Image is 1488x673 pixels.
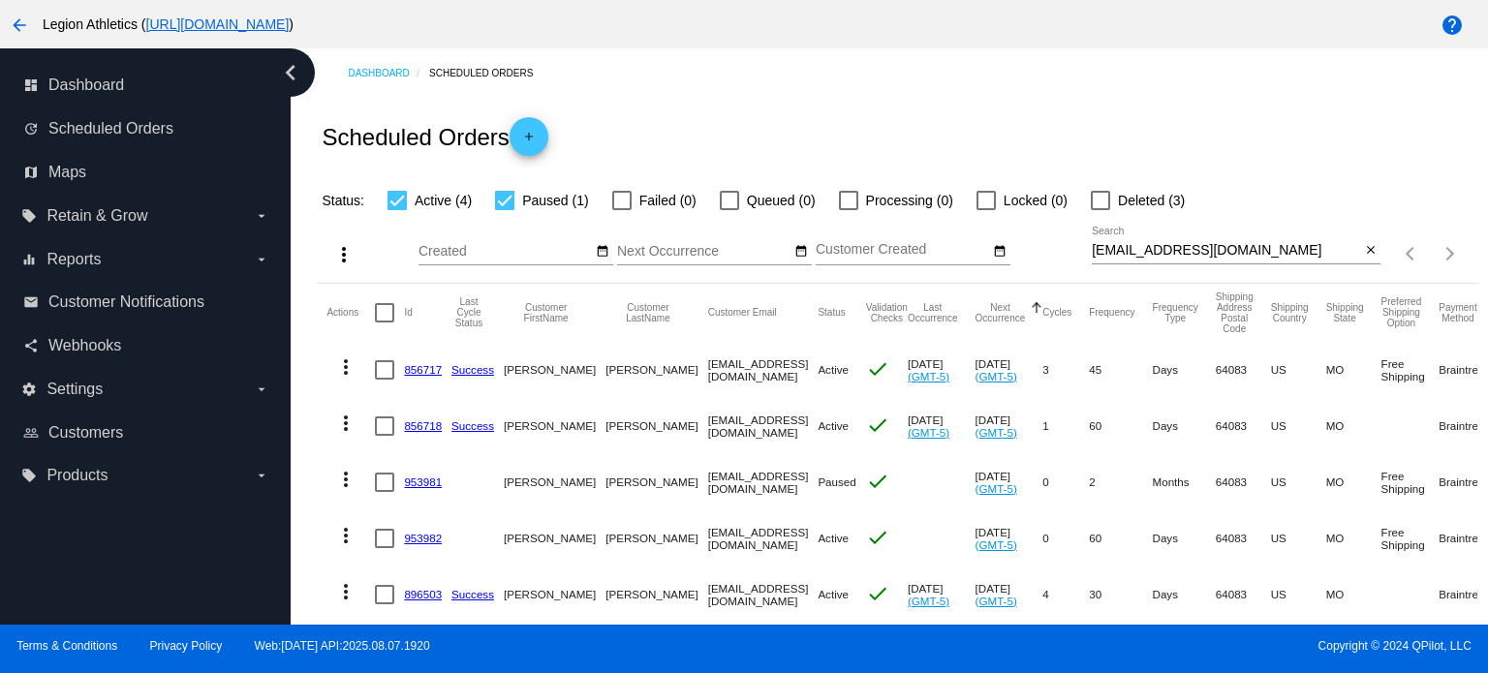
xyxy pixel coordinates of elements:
button: Clear [1360,241,1380,261]
button: Next page [1431,234,1470,273]
mat-cell: Free Shipping [1381,510,1440,566]
input: Search [1092,243,1360,259]
i: update [23,121,39,137]
mat-cell: US [1271,454,1326,510]
span: Queued (0) [747,189,816,212]
button: Previous page [1392,234,1431,273]
i: arrow_drop_down [254,468,269,483]
i: local_offer [21,208,37,224]
mat-cell: 0 [1042,454,1089,510]
span: Failed (0) [639,189,697,212]
button: Change sorting for ShippingPostcode [1216,291,1254,334]
i: map [23,165,39,180]
mat-cell: [DATE] [908,342,976,398]
mat-icon: arrow_back [8,14,31,37]
span: Dashboard [48,76,124,94]
a: Success [451,588,494,600]
span: Processing (0) [866,189,953,212]
a: Dashboard [348,58,429,88]
button: Change sorting for Cycles [1042,307,1071,319]
i: arrow_drop_down [254,382,269,397]
mat-icon: date_range [993,244,1007,260]
span: Active [818,532,849,544]
mat-cell: [DATE] [976,454,1043,510]
i: arrow_drop_down [254,252,269,267]
mat-icon: check [866,470,889,493]
a: Terms & Conditions [16,639,117,653]
a: map Maps [23,157,269,188]
span: Webhooks [48,337,121,354]
mat-icon: check [866,526,889,549]
i: share [23,338,39,353]
button: Change sorting for CustomerEmail [708,307,777,319]
span: Products [46,467,108,484]
mat-cell: 4 [1042,566,1089,623]
mat-cell: [DATE] [976,342,1043,398]
a: Privacy Policy [150,639,223,653]
mat-cell: US [1271,398,1326,454]
mat-cell: Months [1153,454,1216,510]
mat-cell: [EMAIL_ADDRESS][DOMAIN_NAME] [708,342,819,398]
mat-icon: more_vert [334,412,357,435]
mat-cell: [EMAIL_ADDRESS][DOMAIN_NAME] [708,510,819,566]
mat-icon: more_vert [334,524,357,547]
button: Change sorting for LastProcessingCycleId [451,296,486,328]
mat-cell: [PERSON_NAME] [605,510,707,566]
mat-cell: 30 [1089,566,1152,623]
span: Legion Athletics ( ) [43,16,294,32]
a: email Customer Notifications [23,287,269,318]
a: [URL][DOMAIN_NAME] [146,16,290,32]
mat-icon: check [866,413,889,437]
mat-cell: US [1271,566,1326,623]
mat-cell: 64083 [1216,398,1271,454]
span: Active [818,363,849,376]
i: local_offer [21,468,37,483]
span: Deleted (3) [1118,189,1185,212]
mat-cell: [PERSON_NAME] [504,454,605,510]
a: (GMT-5) [976,370,1017,382]
span: Active (4) [415,189,472,212]
a: (GMT-5) [976,426,1017,439]
mat-cell: 64083 [1216,454,1271,510]
span: Locked (0) [1004,189,1068,212]
mat-cell: MO [1326,342,1381,398]
mat-icon: help [1441,14,1464,37]
mat-icon: date_range [596,244,609,260]
mat-icon: check [866,357,889,381]
i: dashboard [23,77,39,93]
mat-cell: [DATE] [908,398,976,454]
button: Change sorting for Id [404,307,412,319]
mat-cell: Free Shipping [1381,342,1440,398]
mat-icon: more_vert [332,243,356,266]
mat-cell: [PERSON_NAME] [504,510,605,566]
span: Customers [48,424,123,442]
span: Status: [322,193,364,208]
a: people_outline Customers [23,417,269,448]
mat-cell: [EMAIL_ADDRESS][DOMAIN_NAME] [708,454,819,510]
mat-header-cell: Validation Checks [866,284,908,342]
mat-cell: [EMAIL_ADDRESS][DOMAIN_NAME] [708,566,819,623]
mat-icon: more_vert [334,468,357,491]
input: Next Occurrence [617,244,791,260]
mat-cell: [PERSON_NAME] [605,398,707,454]
span: Maps [48,164,86,181]
span: Paused [818,475,855,488]
mat-cell: 45 [1089,342,1152,398]
span: Customer Notifications [48,293,204,311]
a: share Webhooks [23,330,269,361]
mat-cell: 3 [1042,342,1089,398]
a: (GMT-5) [908,595,949,607]
mat-cell: MO [1326,510,1381,566]
mat-cell: US [1271,342,1326,398]
span: Retain & Grow [46,207,147,225]
a: 896503 [404,588,442,600]
mat-cell: US [1271,510,1326,566]
button: Change sorting for Frequency [1089,307,1134,319]
mat-icon: more_vert [334,580,357,603]
mat-cell: [PERSON_NAME] [504,398,605,454]
mat-cell: [DATE] [976,566,1043,623]
input: Created [418,244,593,260]
mat-cell: 64083 [1216,510,1271,566]
a: (GMT-5) [908,370,949,382]
a: Web:[DATE] API:2025.08.07.1920 [255,639,430,653]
